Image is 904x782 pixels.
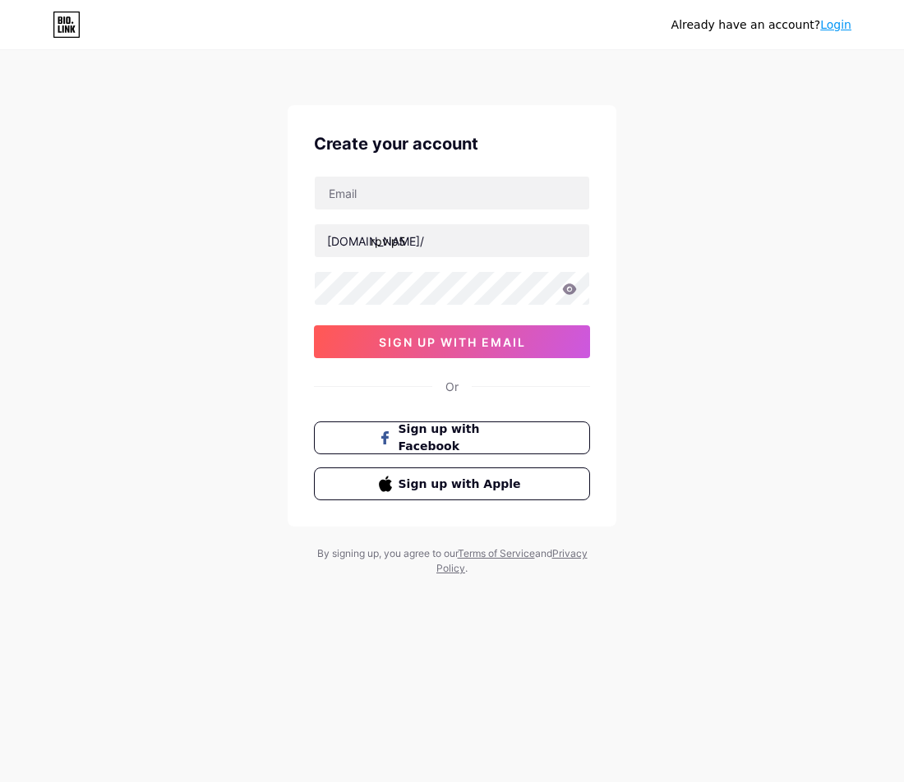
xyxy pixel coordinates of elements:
span: Sign up with Facebook [399,421,526,455]
span: Sign up with Apple [399,476,526,493]
div: Create your account [314,131,590,156]
div: Already have an account? [671,16,851,34]
div: By signing up, you agree to our and . [312,546,592,576]
div: Or [445,378,459,395]
span: sign up with email [379,335,526,349]
input: username [315,224,589,257]
div: [DOMAIN_NAME]/ [327,232,424,250]
a: Terms of Service [458,547,535,559]
button: sign up with email [314,325,590,358]
button: Sign up with Apple [314,467,590,500]
input: Email [315,177,589,209]
button: Sign up with Facebook [314,421,590,454]
a: Login [820,18,851,31]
